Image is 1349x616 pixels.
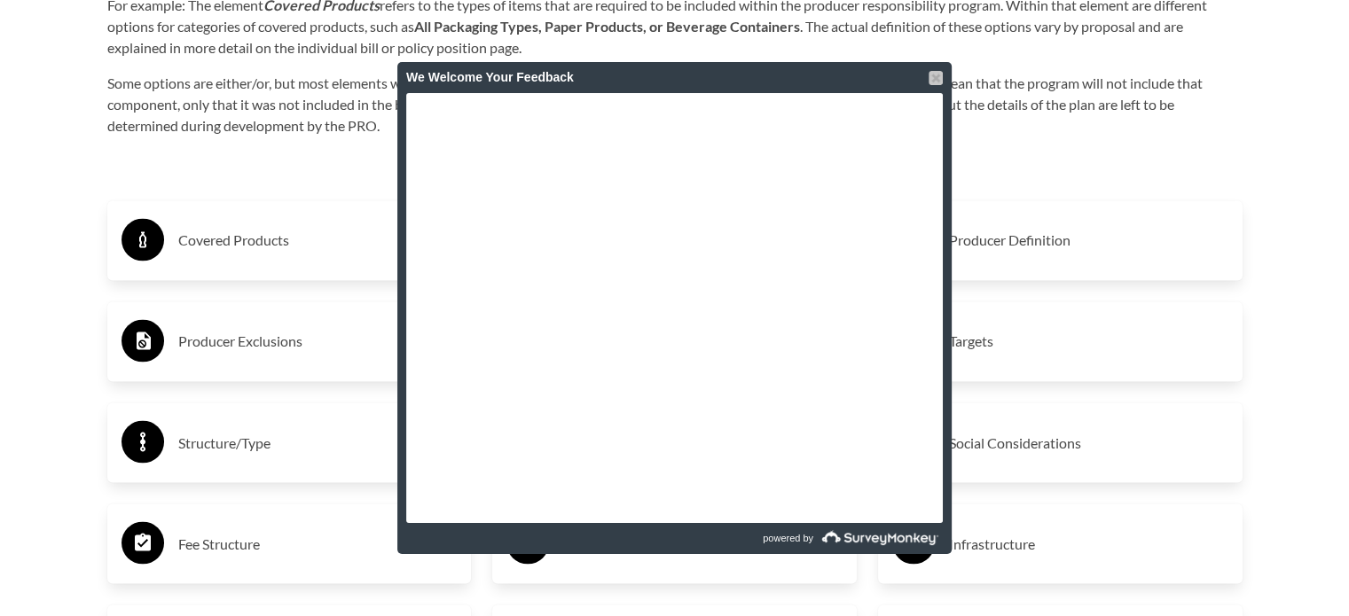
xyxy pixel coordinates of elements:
[677,523,943,554] a: powered by
[949,327,1228,355] h3: Targets
[949,529,1228,558] h3: Infrastructure
[178,327,458,355] h3: Producer Exclusions
[178,226,458,254] h3: Covered Products
[406,62,943,93] div: We Welcome Your Feedback
[178,428,458,456] h3: Structure/Type
[107,73,1243,136] p: Some options are either/or, but most elements will include multiple options together. The absence...
[763,523,813,554] span: powered by
[414,18,800,35] strong: All Packaging Types, Paper Products, or Beverage Containers
[949,428,1228,456] h3: Social Considerations
[949,226,1228,254] h3: Producer Definition
[178,529,458,558] h3: Fee Structure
